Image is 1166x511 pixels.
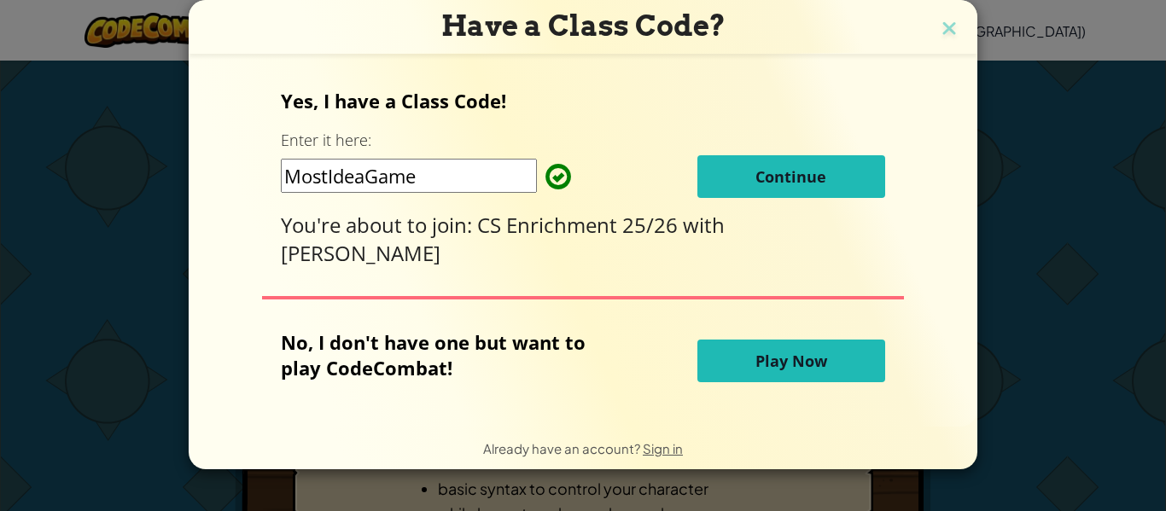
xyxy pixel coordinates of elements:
button: Play Now [697,340,885,382]
a: Sign in [643,440,683,456]
span: Play Now [755,351,827,371]
button: Continue [697,155,885,198]
p: No, I don't have one but want to play CodeCombat! [281,329,611,380]
span: Continue [755,166,826,187]
span: CS Enrichment 25/26 [477,211,683,239]
span: Have a Class Code? [441,9,726,43]
span: [PERSON_NAME] [281,239,440,267]
label: Enter it here: [281,130,371,151]
p: Yes, I have a Class Code! [281,88,884,113]
span: Already have an account? [483,440,643,456]
span: You're about to join: [281,211,477,239]
span: with [683,211,725,239]
img: close icon [938,17,960,43]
